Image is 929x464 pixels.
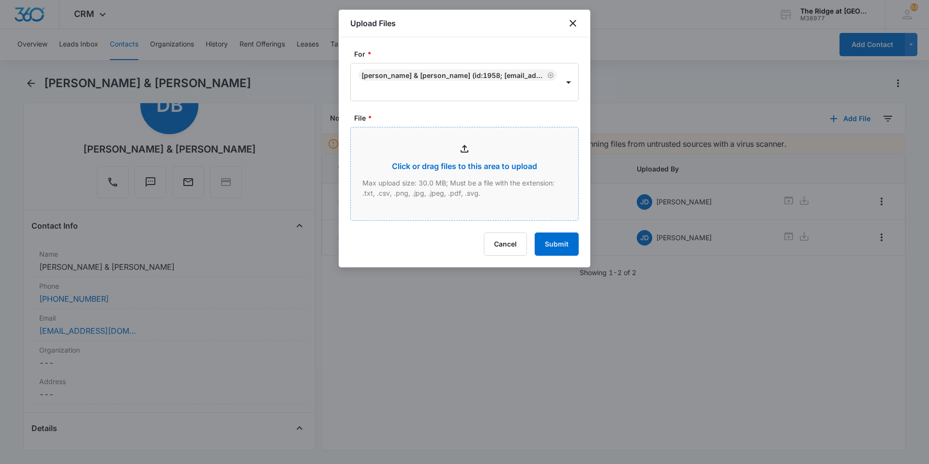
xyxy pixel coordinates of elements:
[484,232,527,256] button: Cancel
[354,49,583,59] label: For
[535,232,579,256] button: Submit
[354,113,583,123] label: File
[350,17,396,29] h1: Upload Files
[567,17,579,29] button: close
[545,72,554,78] div: Remove Dae Butler & Madison Vinding (ID:1958; daebutler@gmail.com; 9704121602)
[361,71,545,79] div: [PERSON_NAME] & [PERSON_NAME] (ID:1958; [EMAIL_ADDRESS][DOMAIN_NAME]; 9704121602)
